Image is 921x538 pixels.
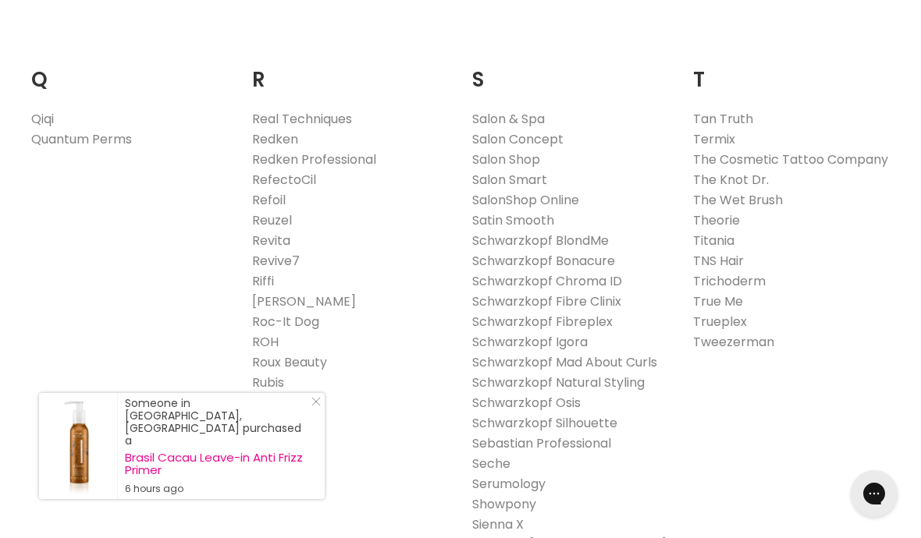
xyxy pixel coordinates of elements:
a: SalonShop Online [472,191,579,209]
a: Satin Smooth [472,211,554,229]
a: Theorie [693,211,740,229]
a: [PERSON_NAME] [252,292,356,310]
h2: R [252,44,450,96]
svg: Close Icon [311,397,321,406]
a: Seche [472,455,510,473]
h2: S [472,44,670,96]
a: Sienna X [472,515,524,533]
a: Revita [252,232,290,250]
small: 6 hours ago [125,483,309,495]
a: Showpony [472,495,536,513]
a: Schwarzkopf Silhouette [472,414,617,432]
a: Schwarzkopf BlondMe [472,232,609,250]
a: Tweezerman [693,333,774,351]
a: Schwarzkopf Osis [472,394,581,412]
a: Qiqi [31,110,54,128]
a: Riffi [252,272,274,290]
iframe: Gorgias live chat messenger [843,465,905,522]
a: Rubis [252,373,284,391]
a: Trueplex [693,313,747,331]
div: Someone in [GEOGRAPHIC_DATA], [GEOGRAPHIC_DATA] purchased a [125,397,309,495]
a: The Wet Brush [693,191,783,209]
a: Salon Smart [472,171,547,189]
a: Schwarzkopf Chroma ID [472,272,622,290]
h2: Q [31,44,229,96]
a: Refoil [252,191,286,209]
a: Salon Concept [472,130,564,148]
a: Serumology [472,475,546,493]
a: Termix [693,130,735,148]
a: Reuzel [252,211,292,229]
a: TNS Hair [693,252,744,270]
a: RefectoCil [252,171,316,189]
a: Schwarzkopf Natural Styling [472,373,645,391]
h2: T [693,44,891,96]
a: Titania [693,232,734,250]
a: Roc-It Dog [252,313,319,331]
a: Revive7 [252,252,300,270]
a: Tan Truth [693,110,753,128]
a: Schwarzkopf Igora [472,333,588,351]
a: The Knot Dr. [693,171,769,189]
a: Visit product page [39,393,117,499]
a: Close Notification [305,397,321,412]
a: Brasil Cacau Leave-in Anti Frizz Primer [125,451,309,476]
a: Salon Shop [472,150,540,168]
a: Real Techniques [252,110,352,128]
a: Redken Professional [252,150,376,168]
a: True Me [693,292,743,310]
a: Quantum Perms [31,130,132,148]
a: Schwarzkopf Fibre Clinix [472,292,621,310]
a: Schwarzkopf Fibreplex [472,313,613,331]
a: Sebastian Professional [472,434,611,452]
a: The Cosmetic Tattoo Company [693,150,888,168]
a: Schwarzkopf Mad About Curls [472,353,657,371]
a: Schwarzkopf Bonacure [472,252,615,270]
a: Salon & Spa [472,110,545,128]
a: ROH [252,333,279,351]
a: Roux Beauty [252,353,327,371]
a: Redken [252,130,298,148]
a: Trichoderm [693,272,766,290]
